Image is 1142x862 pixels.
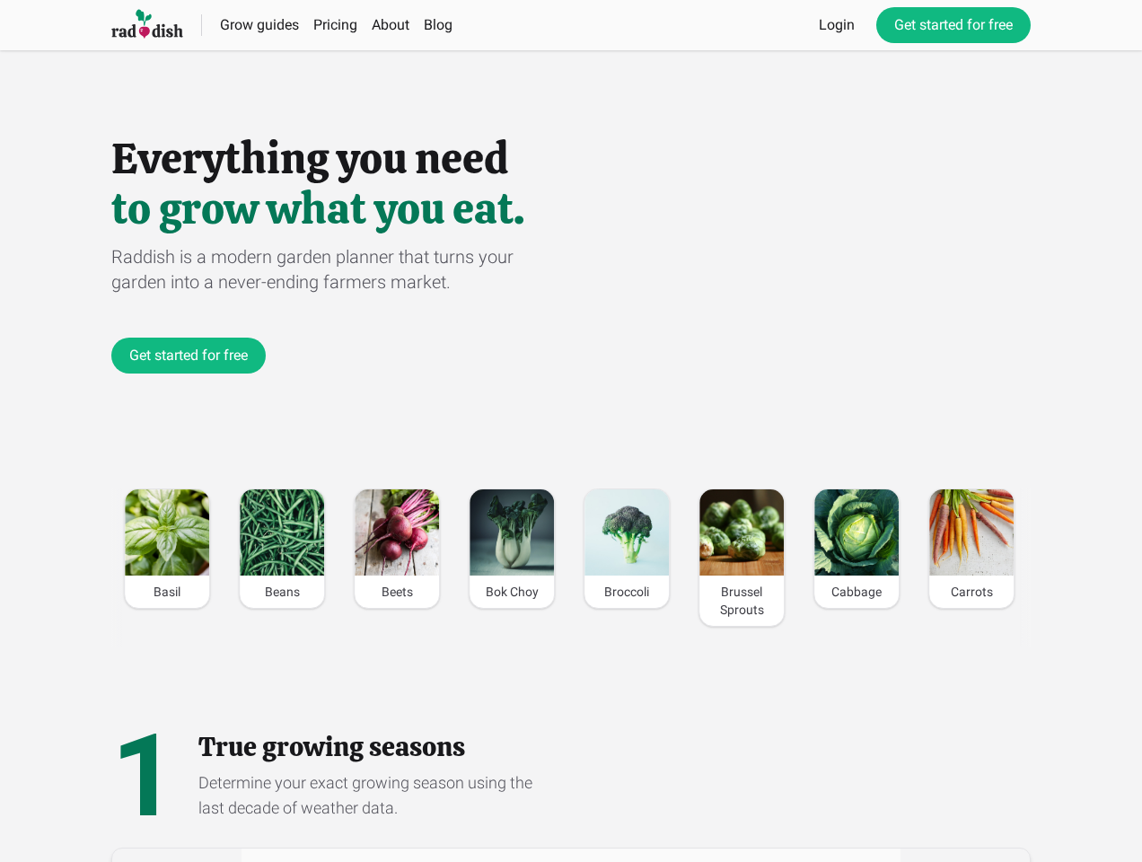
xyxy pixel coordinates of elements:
a: Pricing [313,16,357,33]
a: Get started for free [111,338,266,374]
a: Image of BeansBeans [239,488,325,609]
a: About [372,16,409,33]
div: Raddish is a modern garden planner that turns your garden into a never-ending farmers market. [111,244,571,295]
img: Image of Bok Choy [470,489,554,576]
div: Carrots [929,576,1014,608]
div: 1 [111,718,177,833]
a: Grow guides [220,16,299,33]
img: Image of Beets [355,489,439,576]
a: Image of Brussel SproutsBrussel Sprouts [698,488,785,627]
a: Image of CarrotsCarrots [928,488,1015,609]
div: Broccoli [584,576,669,608]
div: Beans [240,576,324,608]
h2: True growing seasons [198,731,543,763]
a: Image of BasilBasil [124,488,210,609]
div: Beets [355,576,439,608]
div: Bok Choy [470,576,554,608]
a: Login [819,14,855,36]
div: Basil [125,576,209,608]
img: Image of Beans [240,489,324,576]
img: Image of Basil [125,489,209,576]
div: Determine your exact growing season using the last decade of weather data. [198,770,543,821]
a: Image of Bok ChoyBok Choy [469,488,555,609]
a: Blog [424,16,452,33]
a: Image of BroccoliBroccoli [584,488,670,609]
h1: to grow what you eat. [111,187,1031,230]
a: Get started for free [876,7,1031,43]
img: Image of Broccoli [584,489,669,576]
a: Image of CabbageCabbage [813,488,900,609]
img: Image of Carrots [929,489,1014,576]
div: Cabbage [814,576,899,608]
img: Raddish company logo [111,8,183,41]
img: Image of Brussel Sprouts [699,489,784,576]
div: Brussel Sprouts [699,576,784,626]
h1: Everything you need [111,136,1031,180]
img: Image of Cabbage [814,489,899,576]
a: Image of BeetsBeets [354,488,440,609]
